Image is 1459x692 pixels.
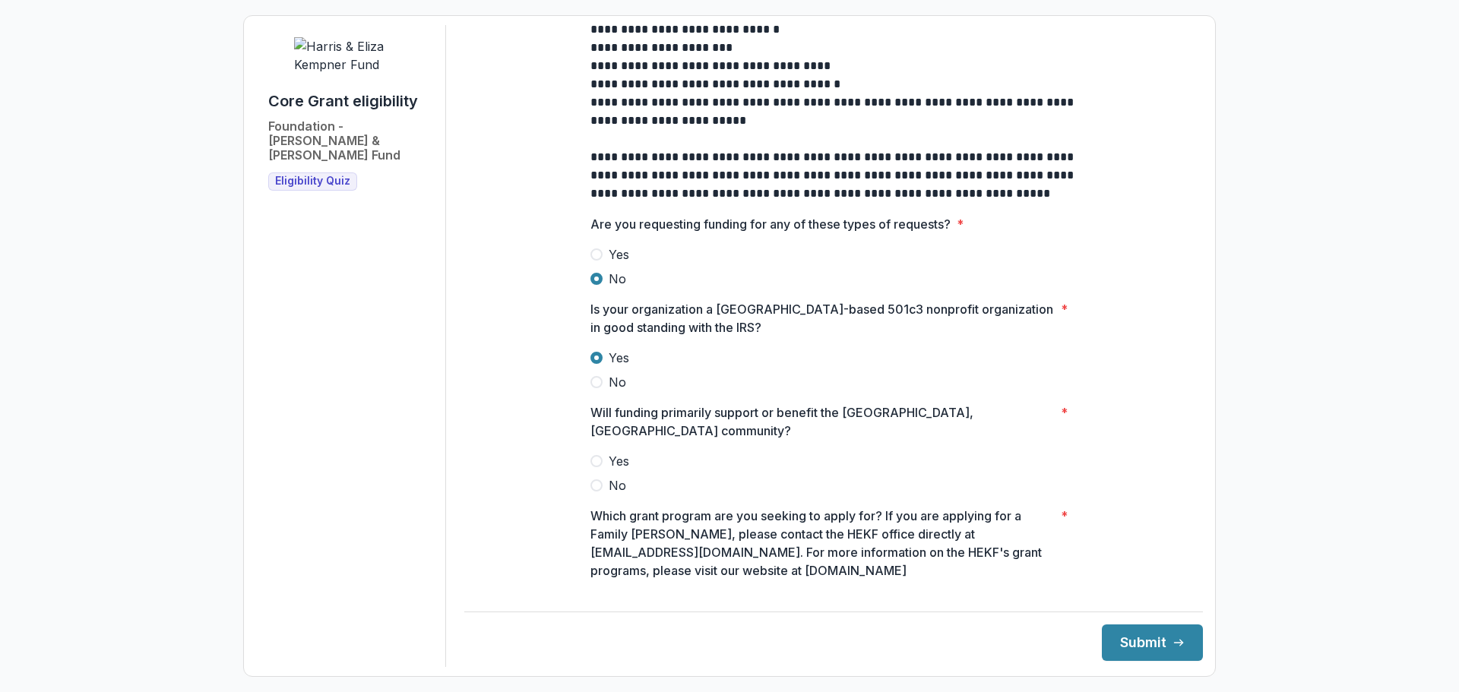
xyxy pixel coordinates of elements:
span: Yes [609,349,629,367]
p: Which grant program are you seeking to apply for? If you are applying for a Family [PERSON_NAME],... [590,507,1055,580]
p: Are you requesting funding for any of these types of requests? [590,215,951,233]
span: No [609,476,626,495]
p: Will funding primarily support or benefit the [GEOGRAPHIC_DATA], [GEOGRAPHIC_DATA] community? [590,403,1055,440]
span: Eligibility Quiz [275,175,350,188]
h2: Foundation - [PERSON_NAME] & [PERSON_NAME] Fund [268,119,433,163]
img: Harris & Eliza Kempner Fund [294,37,408,74]
p: Is your organization a [GEOGRAPHIC_DATA]-based 501c3 nonprofit organization in good standing with... [590,300,1055,337]
span: Yes [609,245,629,264]
h1: Core Grant eligibility [268,92,418,110]
span: No [609,373,626,391]
span: No [609,270,626,288]
button: Submit [1102,624,1203,661]
span: Yes [609,452,629,470]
